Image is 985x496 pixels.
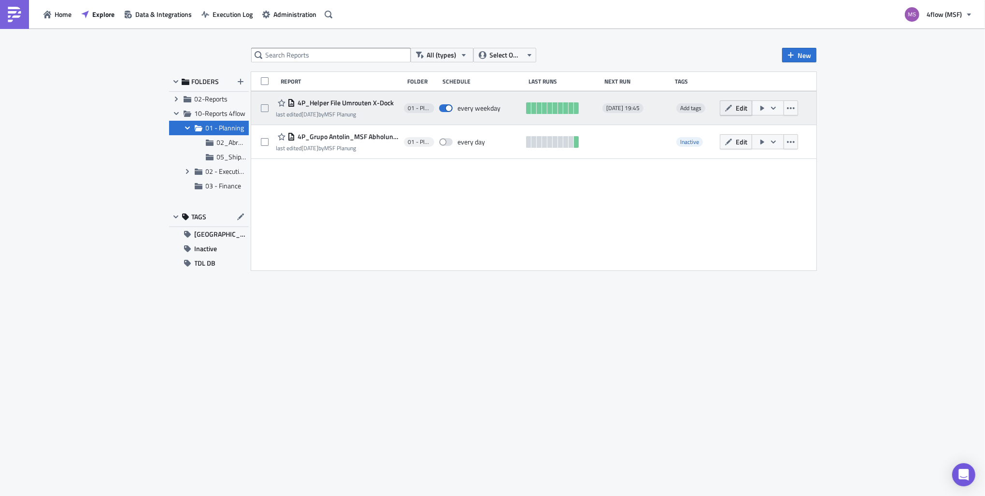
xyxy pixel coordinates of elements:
time: 2025-04-22T07:38:38Z [301,143,318,153]
span: 02_Abrechnung MSF [217,137,278,147]
span: Select Owner [490,50,522,60]
div: Last Runs [528,78,600,85]
span: New [798,50,812,60]
span: 10-Reports 4flow [195,108,246,118]
div: every day [457,138,485,146]
button: Inactive [169,241,249,256]
span: Edit [736,137,747,147]
span: FOLDERS [192,77,219,86]
span: [GEOGRAPHIC_DATA] [195,227,249,241]
button: Home [39,7,76,22]
div: Report [281,78,402,85]
button: New [782,48,816,62]
span: 01 - Planning [206,123,244,133]
button: TDL DB [169,256,249,270]
span: Inactive [195,241,217,256]
button: All (types) [411,48,473,62]
span: 05_Shippeo [217,152,252,162]
input: Search Reports [251,48,411,62]
span: TAGS [192,213,207,221]
span: 4P_Grupo Antolin_MSF Abholungen_16:00 [295,132,399,141]
button: Explore [76,7,119,22]
div: Open Intercom Messenger [952,463,975,486]
span: Inactive [680,137,699,146]
time: 2025-05-27T09:14:37Z [301,110,318,119]
span: All (types) [427,50,457,60]
div: Next Run [604,78,671,85]
div: last edited by MSF Planung [276,111,394,118]
span: [DATE] 19:45 [606,104,640,112]
span: Add tags [680,103,701,113]
span: Administration [273,9,316,19]
div: Folder [407,78,438,85]
span: TDL DB [195,256,216,270]
div: last edited by MSF Planung [276,144,399,152]
span: Inactive [676,137,703,147]
button: Select Owner [473,48,536,62]
span: 01 - Planning [408,138,431,146]
button: Edit [720,134,752,149]
span: Add tags [676,103,705,113]
span: Edit [736,103,747,113]
button: [GEOGRAPHIC_DATA] [169,227,249,241]
button: Administration [257,7,321,22]
span: 02-Reports [195,94,228,104]
button: Edit [720,100,752,115]
button: 4flow (MSF) [899,4,978,25]
span: Execution Log [213,9,253,19]
button: Execution Log [197,7,257,22]
span: Data & Integrations [135,9,192,19]
div: Tags [675,78,716,85]
span: 01 - Planning [408,104,431,112]
span: Explore [92,9,114,19]
img: Avatar [904,6,920,23]
div: every weekday [457,104,500,113]
span: Home [55,9,71,19]
span: 03 - Finance [206,181,242,191]
span: 4flow (MSF) [927,9,962,19]
span: 4P_Helper File Umrouten X-Dock [295,99,394,107]
div: Schedule [443,78,524,85]
img: PushMetrics [7,7,22,22]
button: Data & Integrations [119,7,197,22]
span: 02 - Execution [206,166,247,176]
